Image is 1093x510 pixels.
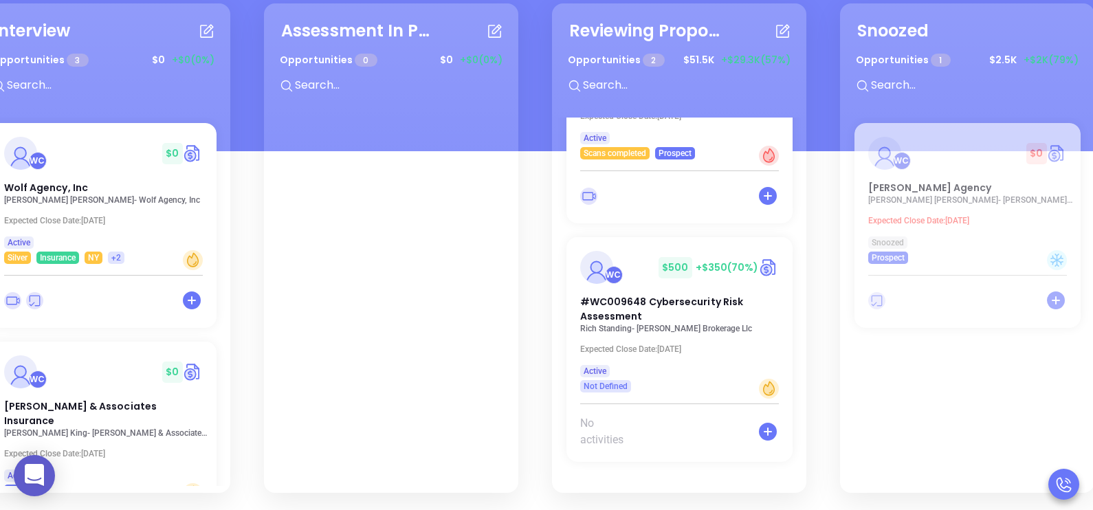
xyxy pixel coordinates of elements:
span: $ 51.5K [680,49,718,71]
p: Expected Close Date: [DATE] [4,449,210,458]
span: Insurance [40,250,76,265]
span: $ 0 [162,362,182,383]
span: #WC009648 Cybersecurity Risk Assessment [580,295,744,323]
span: Active [8,468,30,483]
span: Prospect [8,483,41,498]
span: +$0 (0%) [460,53,503,67]
span: Not Defined [584,379,628,394]
img: Wolf Agency, Inc [4,137,37,170]
p: Kim King - Moore & Associates Insurance Inc [4,428,210,438]
span: $ 0 [1026,143,1046,164]
span: No activities [580,415,640,448]
p: Opportunities [568,47,665,73]
section: Reviewing Proposal [552,3,806,493]
p: Opportunities [856,47,951,73]
div: Snoozed [857,19,929,43]
span: +2 [111,250,121,265]
section: Assessment In Progress [264,3,518,493]
span: Vitale Agency [868,181,992,195]
span: 0 [355,54,377,67]
span: NY [88,250,99,265]
p: Opportunities [280,47,377,73]
span: 3 [67,54,88,67]
span: Prospect [872,250,905,265]
div: Walter Contreras [29,152,47,170]
span: +$0 (0%) [172,53,214,67]
a: profileWalter Contreras$500+$350(70%)Circle dollar#WC009648 Cybersecurity Risk AssessmentRich Sta... [566,237,793,392]
img: Quote [759,257,779,278]
img: Quote [183,143,203,164]
div: Reviewing Proposal [569,19,720,43]
img: Quote [1047,143,1067,164]
div: Cold [1047,250,1067,270]
div: Assessment In Progress [281,19,432,43]
p: Expected Close Date: [DATE] [4,216,210,225]
div: Warm [183,250,203,270]
div: Walter Contreras [893,152,911,170]
div: Hot [759,146,779,166]
img: Quote [183,362,203,382]
span: 1 [931,54,950,67]
span: Snoozed [872,235,904,250]
span: $ 500 [659,257,692,278]
span: Scans completed [584,146,646,161]
div: Warm [759,379,779,399]
p: Wayne Vitale - Vitale Agency [868,195,1074,205]
a: profileWalter Contreras$0Circle dollar[PERSON_NAME] Agency[PERSON_NAME] [PERSON_NAME]- [PERSON_NA... [854,123,1081,264]
span: Active [584,364,606,379]
span: Prospect [659,146,692,161]
p: Expected Close Date: [DATE] [580,344,786,354]
div: Warm [183,483,203,503]
span: Active [584,131,606,146]
span: Active [8,235,30,250]
p: Connie Caputo - Wolf Agency, Inc [4,195,210,205]
span: Wolf Agency, Inc [4,181,89,195]
a: Expected Close Date:[DATE]ActiveScans completedProspectHot [566,19,793,159]
div: Walter Contreras [29,370,47,388]
input: Search... [582,76,788,94]
span: 2 [643,54,664,67]
input: Search... [5,76,212,94]
span: Moore & Associates Insurance [4,399,157,428]
span: Silver [8,250,27,265]
img: Vitale Agency [868,137,901,170]
p: Rich Standing - Chadwick Brokerage Llc [580,324,786,333]
div: Walter Contreras [605,266,623,284]
img: #WC009648 Cybersecurity Risk Assessment [580,251,613,284]
span: $ 2.5K [986,49,1020,71]
span: $ 0 [437,49,456,71]
img: Moore & Associates Insurance [4,355,37,388]
span: +$2K (79%) [1024,53,1079,67]
p: Expected Close Date: [DATE] [868,216,1074,225]
span: +$29.3K (57%) [721,53,791,67]
input: Search... [294,76,500,94]
span: $ 0 [148,49,168,71]
span: $ 0 [162,143,182,164]
span: +$350 (70%) [696,260,759,274]
input: Search... [870,76,1076,94]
